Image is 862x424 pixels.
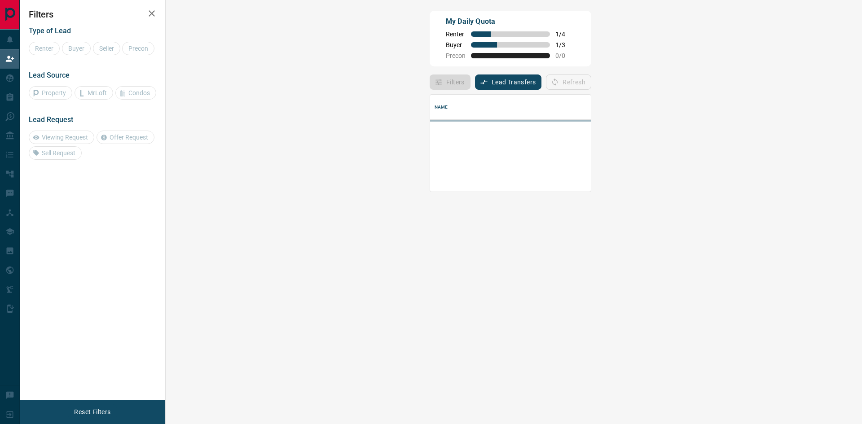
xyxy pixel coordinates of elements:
h2: Filters [29,9,156,20]
p: My Daily Quota [446,16,575,27]
span: Precon [446,52,466,59]
span: Lead Request [29,115,73,124]
button: Reset Filters [68,404,116,420]
span: Type of Lead [29,26,71,35]
span: Lead Source [29,71,70,79]
span: Buyer [446,41,466,48]
span: Renter [446,31,466,38]
div: Name [430,95,748,120]
span: 1 / 4 [555,31,575,38]
span: 1 / 3 [555,41,575,48]
button: Lead Transfers [475,74,542,90]
div: Name [435,95,448,120]
span: 0 / 0 [555,52,575,59]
